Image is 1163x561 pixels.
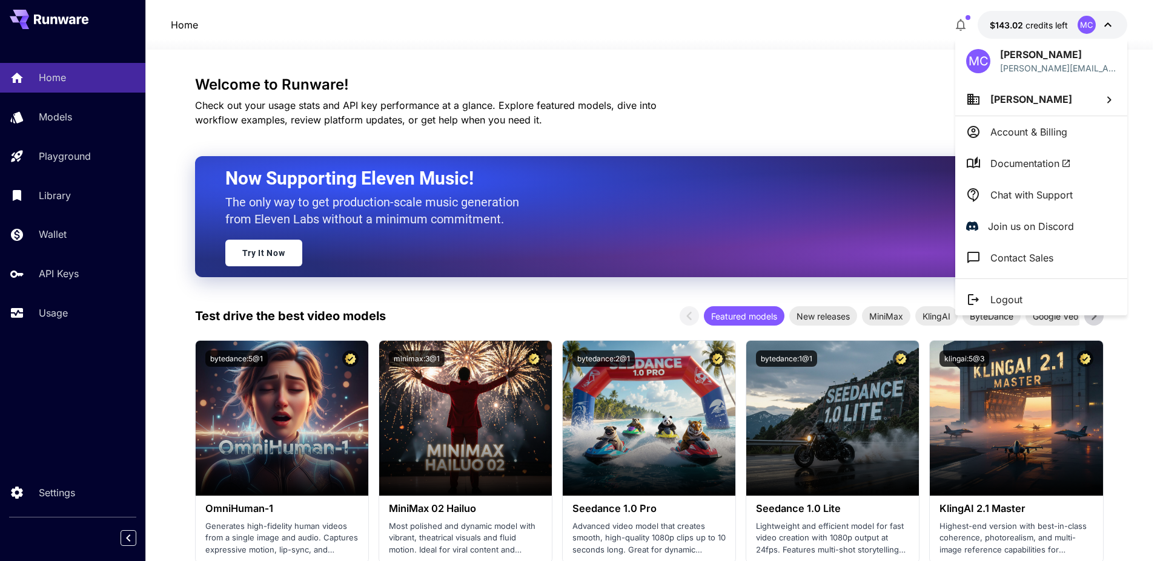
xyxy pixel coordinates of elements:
button: [PERSON_NAME] [955,83,1127,116]
p: [PERSON_NAME][EMAIL_ADDRESS][PERSON_NAME][DOMAIN_NAME] [1000,62,1116,74]
div: MC [966,49,990,73]
p: Account & Billing [990,125,1067,139]
p: Contact Sales [990,251,1053,265]
p: Logout [990,292,1022,307]
span: Documentation [990,156,1071,171]
p: Join us on Discord [988,219,1074,234]
span: [PERSON_NAME] [990,93,1072,105]
div: coleman.matt@abc.net.au [1000,62,1116,74]
p: [PERSON_NAME] [1000,47,1116,62]
p: Chat with Support [990,188,1073,202]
